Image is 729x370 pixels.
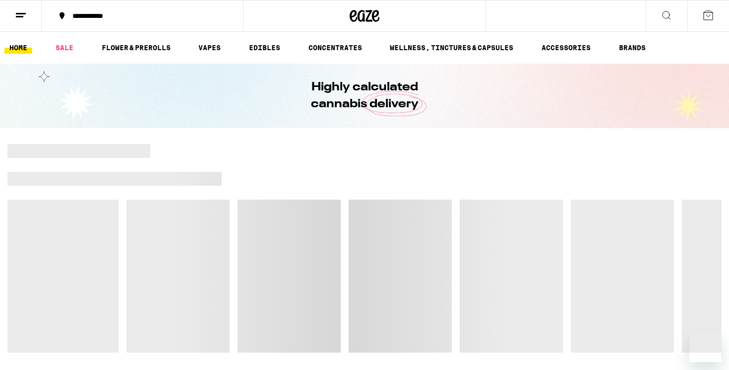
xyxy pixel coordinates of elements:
[4,42,32,54] a: HOME
[385,42,518,54] a: WELLNESS, TINCTURES & CAPSULES
[244,42,285,54] a: EDIBLES
[51,42,78,54] a: SALE
[614,42,651,54] a: BRANDS
[193,42,226,54] a: VAPES
[304,42,367,54] a: CONCENTRATES
[97,42,176,54] a: FLOWER & PREROLLS
[537,42,596,54] a: ACCESSORIES
[689,330,721,362] iframe: Button to launch messaging window
[283,79,446,113] h1: Highly calculated cannabis delivery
